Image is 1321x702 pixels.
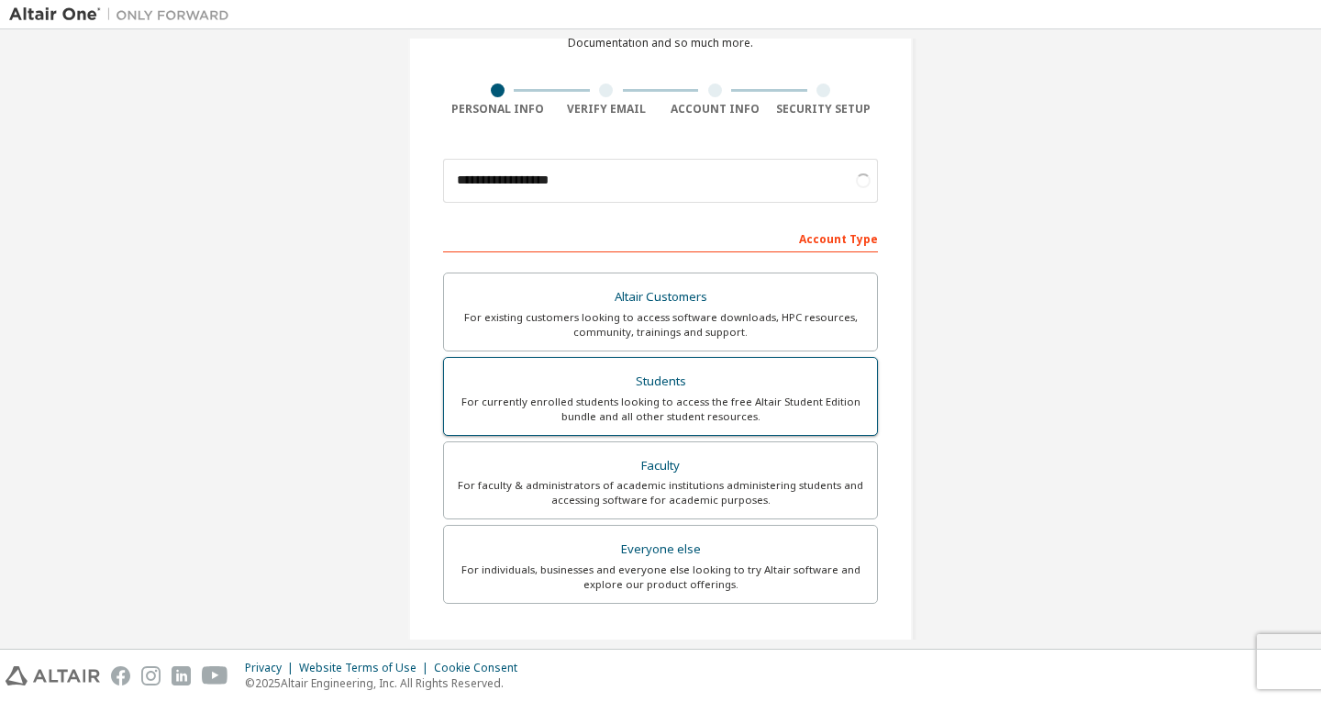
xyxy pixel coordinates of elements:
[455,369,866,395] div: Students
[455,537,866,563] div: Everyone else
[434,661,528,675] div: Cookie Consent
[455,284,866,310] div: Altair Customers
[455,395,866,424] div: For currently enrolled students looking to access the free Altair Student Edition bundle and all ...
[9,6,239,24] img: Altair One
[443,223,878,252] div: Account Type
[455,563,866,592] div: For individuals, businesses and everyone else looking to try Altair software and explore our prod...
[552,102,661,117] div: Verify Email
[111,666,130,685] img: facebook.svg
[455,453,866,479] div: Faculty
[172,666,191,685] img: linkedin.svg
[660,102,770,117] div: Account Info
[6,666,100,685] img: altair_logo.svg
[202,666,228,685] img: youtube.svg
[245,661,299,675] div: Privacy
[141,666,161,685] img: instagram.svg
[770,102,879,117] div: Security Setup
[443,102,552,117] div: Personal Info
[443,631,878,661] div: Your Profile
[455,310,866,340] div: For existing customers looking to access software downloads, HPC resources, community, trainings ...
[455,478,866,507] div: For faculty & administrators of academic institutions administering students and accessing softwa...
[299,661,434,675] div: Website Terms of Use
[245,675,528,691] p: © 2025 Altair Engineering, Inc. All Rights Reserved.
